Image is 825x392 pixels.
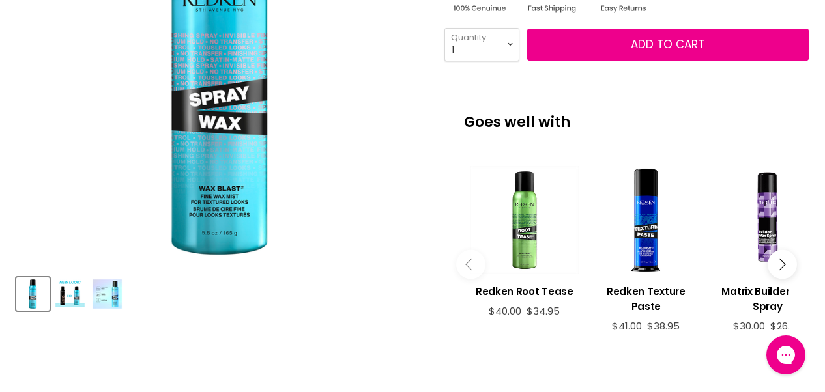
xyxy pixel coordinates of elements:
h3: Redken Texture Paste [592,284,700,314]
span: $38.95 [647,319,680,333]
select: Quantity [444,28,519,61]
img: Redken Spray Wax [92,279,123,309]
span: $34.95 [527,304,560,318]
button: Redken Spray Wax [53,277,87,311]
button: Redken Spray Wax [91,277,124,311]
a: View product:Redken Texture Paste [592,274,700,320]
img: Redken Spray Wax [55,279,85,309]
img: Redken Spray Wax [18,279,48,309]
iframe: Gorgias live chat messenger [760,331,812,379]
span: $26.95 [770,319,802,333]
button: Add to cart [527,29,809,61]
span: $30.00 [733,319,765,333]
a: View product:Redken Root Tease [470,274,579,305]
span: Add to cart [631,36,704,52]
span: $40.00 [489,304,521,318]
button: Redken Spray Wax [16,277,50,311]
p: Goes well with [464,94,789,137]
a: View product:Matrix Builder Wax Spray [714,274,822,320]
h3: Redken Root Tease [470,284,579,299]
div: Product thumbnails [14,273,426,311]
h3: Matrix Builder Wax Spray [714,284,822,314]
span: $41.00 [612,319,642,333]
